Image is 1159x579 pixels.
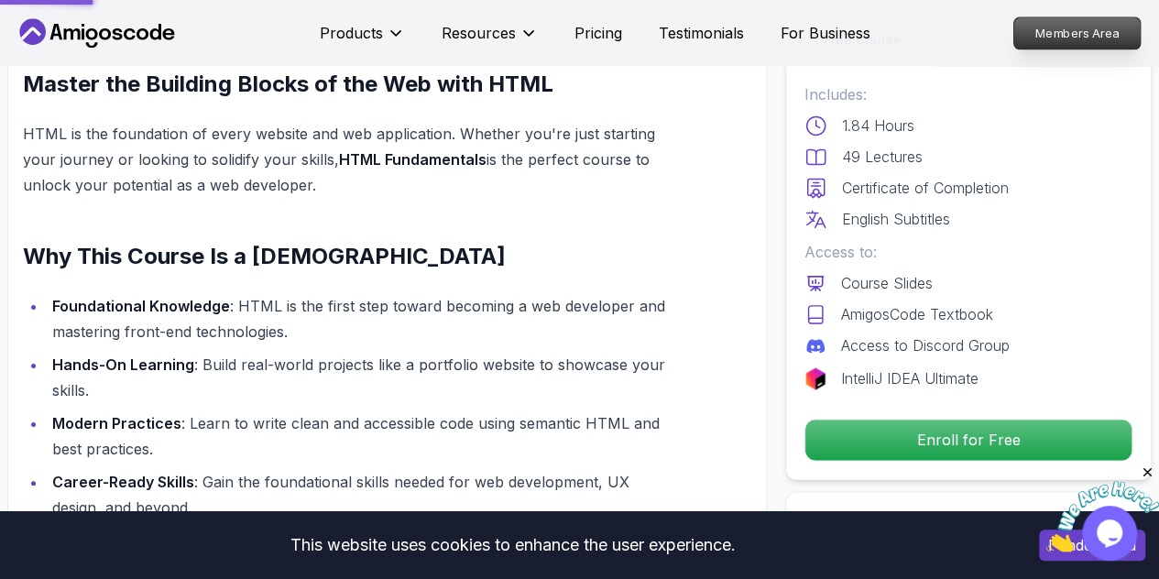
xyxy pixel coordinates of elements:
p: HTML is the foundation of every website and web application. Whether you're just starting your jo... [23,121,679,198]
p: IntelliJ IDEA Ultimate [841,367,979,389]
p: 1.84 Hours [842,115,914,137]
iframe: chat widget [1045,464,1159,552]
p: Resources [442,22,516,44]
div: This website uses cookies to enhance the user experience. [14,525,1011,565]
p: Includes: [804,83,1132,105]
p: Enroll for Free [805,420,1132,460]
li: : Gain the foundational skills needed for web development, UX design, and beyond. [47,469,679,520]
li: : HTML is the first step toward becoming a web developer and mastering front-end technologies. [47,293,679,344]
p: Access to: [804,241,1132,263]
li: : Build real-world projects like a portfolio website to showcase your skills. [47,352,679,403]
h2: Master the Building Blocks of the Web with HTML [23,70,679,99]
li: : Learn to write clean and accessible code using semantic HTML and best practices. [47,410,679,462]
p: Products [320,22,383,44]
h2: Why This Course Is a [DEMOGRAPHIC_DATA] [23,242,679,271]
a: Pricing [574,22,622,44]
p: Certificate of Completion [842,177,1009,199]
a: Testimonials [659,22,744,44]
strong: Hands-On Learning [52,355,194,374]
strong: HTML Fundamentals [339,150,487,169]
a: For Business [781,22,870,44]
button: Accept cookies [1039,530,1145,561]
p: Members Area [1014,17,1141,49]
p: 49 Lectures [842,146,923,168]
button: Resources [442,22,538,59]
strong: Foundational Knowledge [52,297,230,315]
button: Enroll for Free [804,419,1132,461]
p: Access to Discord Group [841,334,1010,356]
strong: Career-Ready Skills [52,473,194,491]
strong: Modern Practices [52,414,181,432]
p: English Subtitles [842,208,950,230]
p: AmigosCode Textbook [841,303,993,325]
p: Course Slides [841,272,933,294]
a: Members Area [1013,16,1142,49]
img: jetbrains logo [804,367,826,389]
h2: Share this Course [804,510,1132,536]
button: Products [320,22,405,59]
